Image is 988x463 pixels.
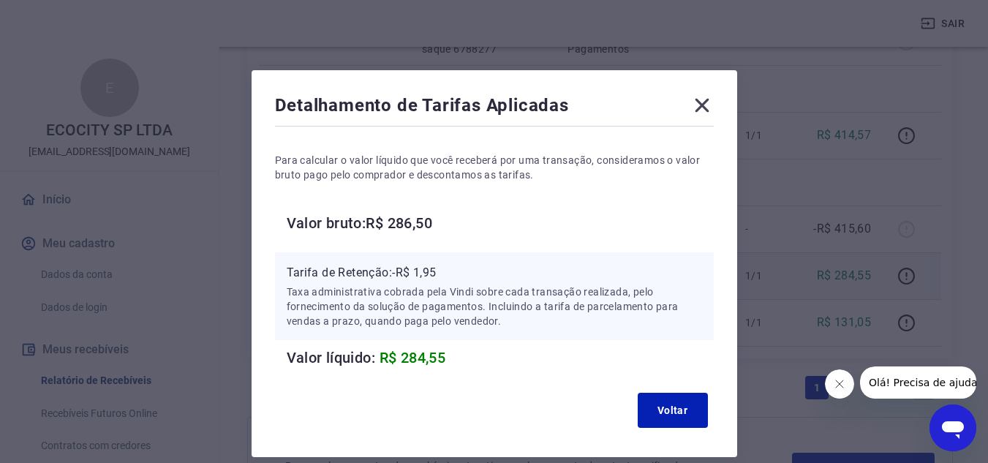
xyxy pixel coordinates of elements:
[287,285,702,328] p: Taxa administrativa cobrada pela Vindi sobre cada transação realizada, pelo fornecimento da soluç...
[860,366,976,399] iframe: Mensagem da empresa
[9,10,123,22] span: Olá! Precisa de ajuda?
[380,349,446,366] span: R$ 284,55
[275,94,714,123] div: Detalhamento de Tarifas Aplicadas
[287,211,714,235] h6: Valor bruto: R$ 286,50
[638,393,708,428] button: Voltar
[287,346,714,369] h6: Valor líquido:
[929,404,976,451] iframe: Botão para abrir a janela de mensagens
[825,369,854,399] iframe: Fechar mensagem
[275,153,714,182] p: Para calcular o valor líquido que você receberá por uma transação, consideramos o valor bruto pag...
[287,264,702,282] p: Tarifa de Retenção: -R$ 1,95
